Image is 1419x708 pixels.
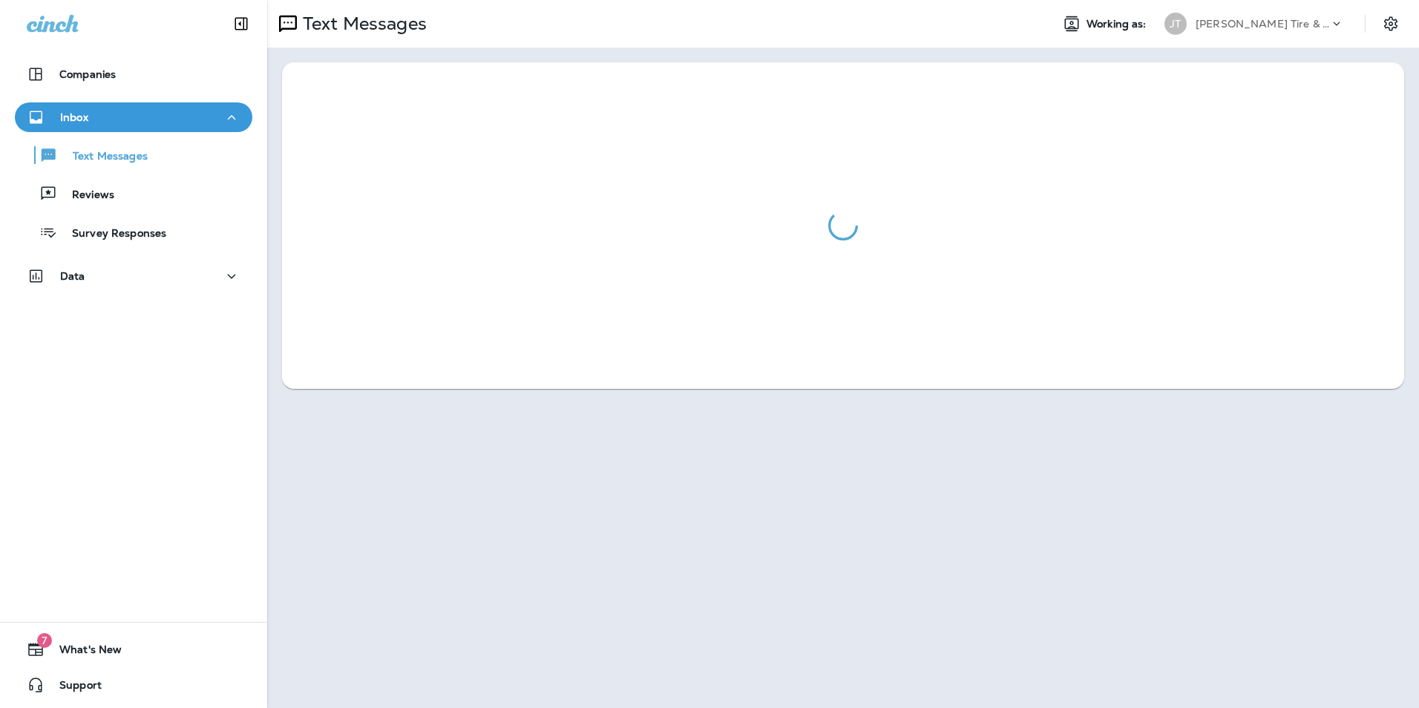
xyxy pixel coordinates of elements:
[45,679,102,697] span: Support
[15,635,252,664] button: 7What's New
[1087,18,1150,30] span: Working as:
[15,178,252,209] button: Reviews
[15,59,252,89] button: Companies
[1164,13,1187,35] div: JT
[60,111,88,123] p: Inbox
[57,227,166,241] p: Survey Responses
[15,140,252,171] button: Text Messages
[15,217,252,248] button: Survey Responses
[1196,18,1329,30] p: [PERSON_NAME] Tire & Auto
[37,633,52,648] span: 7
[15,670,252,700] button: Support
[297,13,427,35] p: Text Messages
[57,189,114,203] p: Reviews
[59,68,116,80] p: Companies
[1377,10,1404,37] button: Settings
[60,270,85,282] p: Data
[45,643,122,661] span: What's New
[58,150,148,164] p: Text Messages
[15,261,252,291] button: Data
[15,102,252,132] button: Inbox
[220,9,262,39] button: Collapse Sidebar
